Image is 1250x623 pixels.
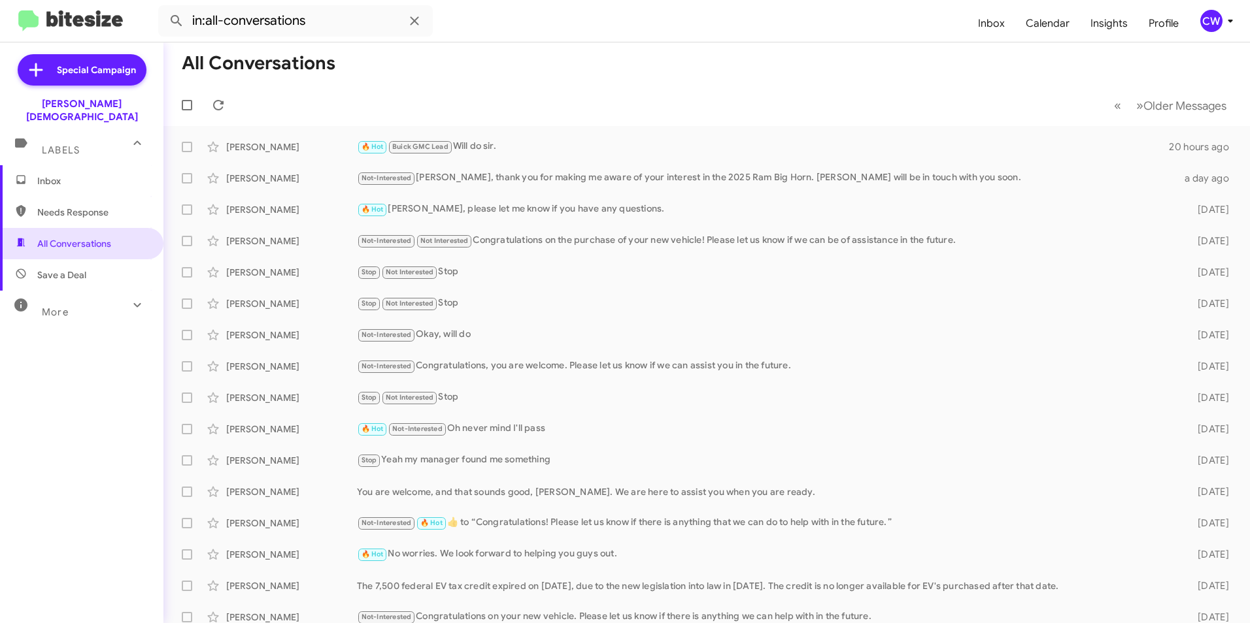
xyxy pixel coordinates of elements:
[1138,5,1189,42] a: Profile
[362,393,377,402] span: Stop
[357,515,1177,530] div: ​👍​ to “ Congratulations! Please let us know if there is anything that we can do to help with in ...
[1114,97,1121,114] span: «
[37,237,111,250] span: All Conversations
[226,328,357,342] div: [PERSON_NAME]
[968,5,1015,42] a: Inbox
[1200,10,1223,32] div: CW
[420,519,443,527] span: 🔥 Hot
[362,362,412,370] span: Not-Interested
[362,205,384,214] span: 🔥 Hot
[362,174,412,182] span: Not-Interested
[357,170,1177,185] div: [PERSON_NAME], thank you for making me aware of your interest in the 2025 Ram Big Horn. [PERSON_N...
[1169,140,1240,153] div: 20 hours ago
[37,268,86,281] span: Save a Deal
[386,393,434,402] span: Not Interested
[226,140,357,153] div: [PERSON_NAME]
[1177,579,1240,592] div: [DATE]
[386,268,434,276] span: Not Interested
[1177,391,1240,404] div: [DATE]
[357,579,1177,592] div: The 7,500 federal EV tax credit expired on [DATE], due to the new legislation into law in [DATE]....
[1143,99,1226,113] span: Older Messages
[226,391,357,404] div: [PERSON_NAME]
[362,299,377,308] span: Stop
[1177,423,1240,436] div: [DATE]
[392,142,448,151] span: Buick GMC Lead
[226,454,357,467] div: [PERSON_NAME]
[42,306,69,318] span: More
[18,54,146,86] a: Special Campaign
[37,206,148,219] span: Needs Response
[1177,203,1240,216] div: [DATE]
[42,144,80,156] span: Labels
[158,5,433,37] input: Search
[362,456,377,464] span: Stop
[357,264,1177,280] div: Stop
[1080,5,1138,42] a: Insights
[357,421,1177,436] div: Oh never mind I'll pass
[1136,97,1143,114] span: »
[1177,172,1240,185] div: a day ago
[357,296,1177,311] div: Stop
[1177,234,1240,248] div: [DATE]
[57,63,136,76] span: Special Campaign
[362,236,412,245] span: Not-Interested
[357,139,1169,154] div: Will do sir.
[226,579,357,592] div: [PERSON_NAME]
[226,423,357,436] div: [PERSON_NAME]
[362,268,377,276] span: Stop
[1177,548,1240,561] div: [DATE]
[1177,517,1240,530] div: [DATE]
[1177,454,1240,467] div: [DATE]
[357,202,1177,217] div: [PERSON_NAME], please let me know if you have any questions.
[357,390,1177,405] div: Stop
[1128,92,1234,119] button: Next
[357,233,1177,248] div: Congratulations on the purchase of your new vehicle! Please let us know if we can be of assistanc...
[357,327,1177,342] div: Okay, will do
[386,299,434,308] span: Not Interested
[362,519,412,527] span: Not-Interested
[1177,266,1240,279] div: [DATE]
[357,485,1177,498] div: You are welcome, and that sounds good, [PERSON_NAME]. We are here to assist you when you are ready.
[392,424,443,433] span: Not-Interested
[362,142,384,151] span: 🔥 Hot
[1177,360,1240,373] div: [DATE]
[226,360,357,373] div: [PERSON_NAME]
[357,547,1177,562] div: No worries. We look forward to helping you guys out.
[226,234,357,248] div: [PERSON_NAME]
[1015,5,1080,42] a: Calendar
[226,548,357,561] div: [PERSON_NAME]
[357,359,1177,374] div: Congratulations, you are welcome. Please let us know if we can assist you in the future.
[1177,485,1240,498] div: [DATE]
[1177,328,1240,342] div: [DATE]
[1107,92,1234,119] nav: Page navigation example
[182,53,335,74] h1: All Conversations
[1106,92,1129,119] button: Previous
[362,613,412,621] span: Not-Interested
[1177,297,1240,310] div: [DATE]
[226,266,357,279] div: [PERSON_NAME]
[362,330,412,339] span: Not-Interested
[226,485,357,498] div: [PERSON_NAME]
[226,203,357,216] div: [PERSON_NAME]
[226,172,357,185] div: [PERSON_NAME]
[357,453,1177,468] div: Yeah my manager found me something
[37,174,148,187] span: Inbox
[420,236,469,245] span: Not Interested
[1189,10,1236,32] button: CW
[226,517,357,530] div: [PERSON_NAME]
[362,424,384,433] span: 🔥 Hot
[362,550,384,558] span: 🔥 Hot
[226,297,357,310] div: [PERSON_NAME]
